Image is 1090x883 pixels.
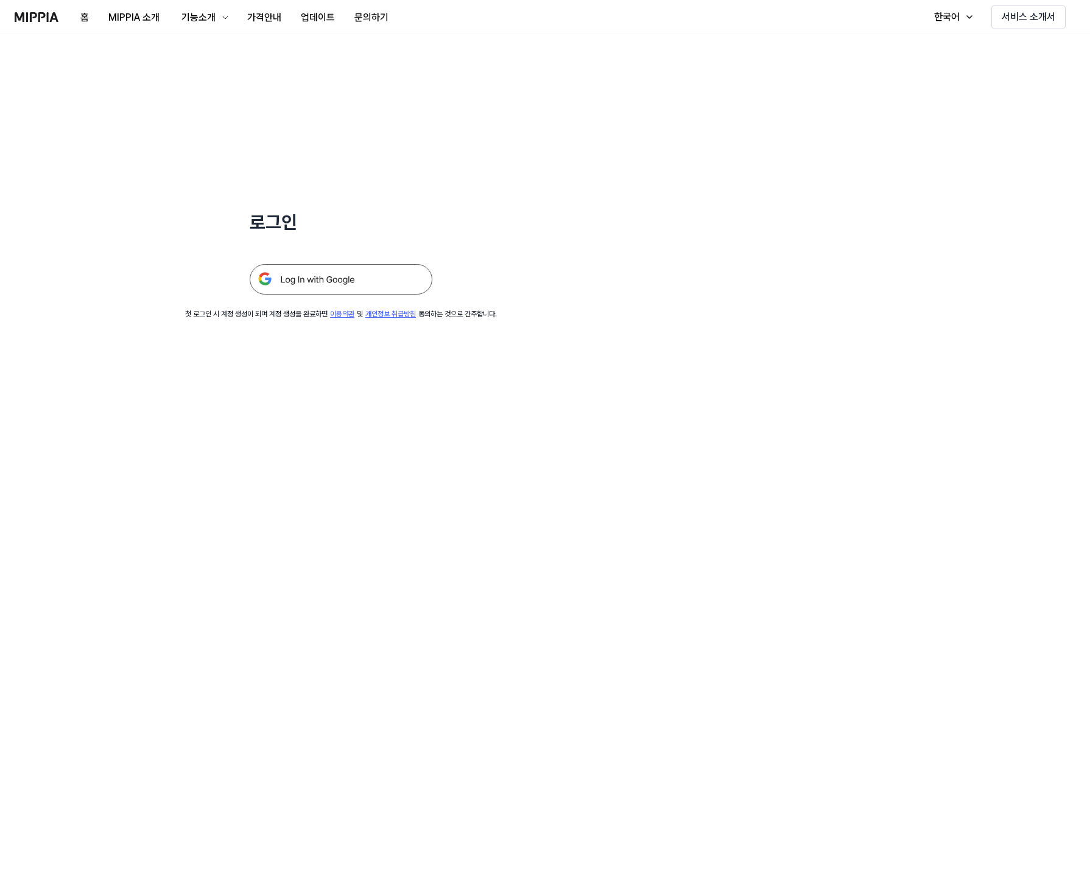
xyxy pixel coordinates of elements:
[237,5,291,30] button: 가격안내
[250,209,432,235] h1: 로그인
[99,5,169,30] button: MIPPIA 소개
[345,5,398,30] button: 문의하기
[250,264,432,295] img: 구글 로그인 버튼
[71,5,99,30] button: 홈
[179,10,218,25] div: 기능소개
[922,5,982,29] button: 한국어
[15,12,58,22] img: logo
[991,5,1066,29] button: 서비스 소개서
[365,310,416,318] a: 개인정보 취급방침
[291,1,345,34] a: 업데이트
[330,310,354,318] a: 이용약관
[291,5,345,30] button: 업데이트
[932,10,962,24] div: 한국어
[169,5,237,30] button: 기능소개
[185,309,497,319] div: 첫 로그인 시 계정 생성이 되며 계정 생성을 완료하면 및 동의하는 것으로 간주합니다.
